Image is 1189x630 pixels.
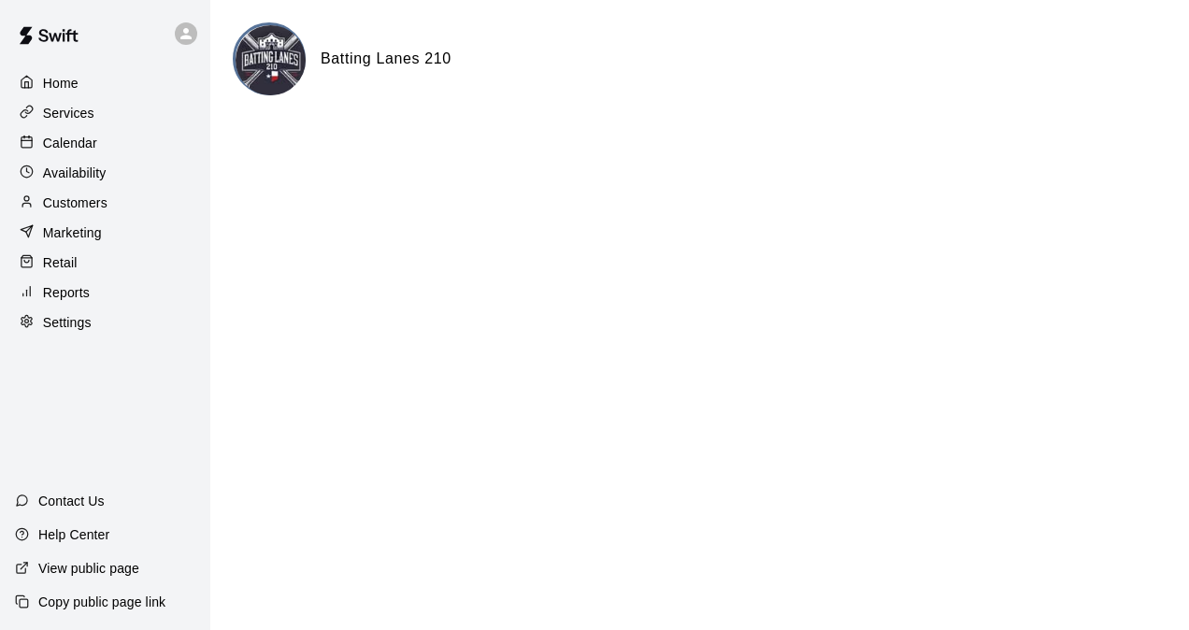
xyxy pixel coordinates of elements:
a: Reports [15,279,195,307]
p: Reports [43,283,90,302]
p: Copy public page link [38,593,165,611]
img: Batting Lanes 210 logo [236,25,306,95]
p: Home [43,74,79,93]
a: Services [15,99,195,127]
p: Availability [43,164,107,182]
p: Contact Us [38,492,105,510]
p: Calendar [43,134,97,152]
a: Calendar [15,129,195,157]
p: Services [43,104,94,122]
p: Help Center [38,525,109,544]
h6: Batting Lanes 210 [321,47,451,71]
p: Marketing [43,223,102,242]
p: Customers [43,193,107,212]
a: Customers [15,189,195,217]
a: Marketing [15,219,195,247]
p: View public page [38,559,139,578]
a: Home [15,69,195,97]
p: Settings [43,313,92,332]
p: Retail [43,253,78,272]
a: Retail [15,249,195,277]
a: Availability [15,159,195,187]
a: Settings [15,308,195,336]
